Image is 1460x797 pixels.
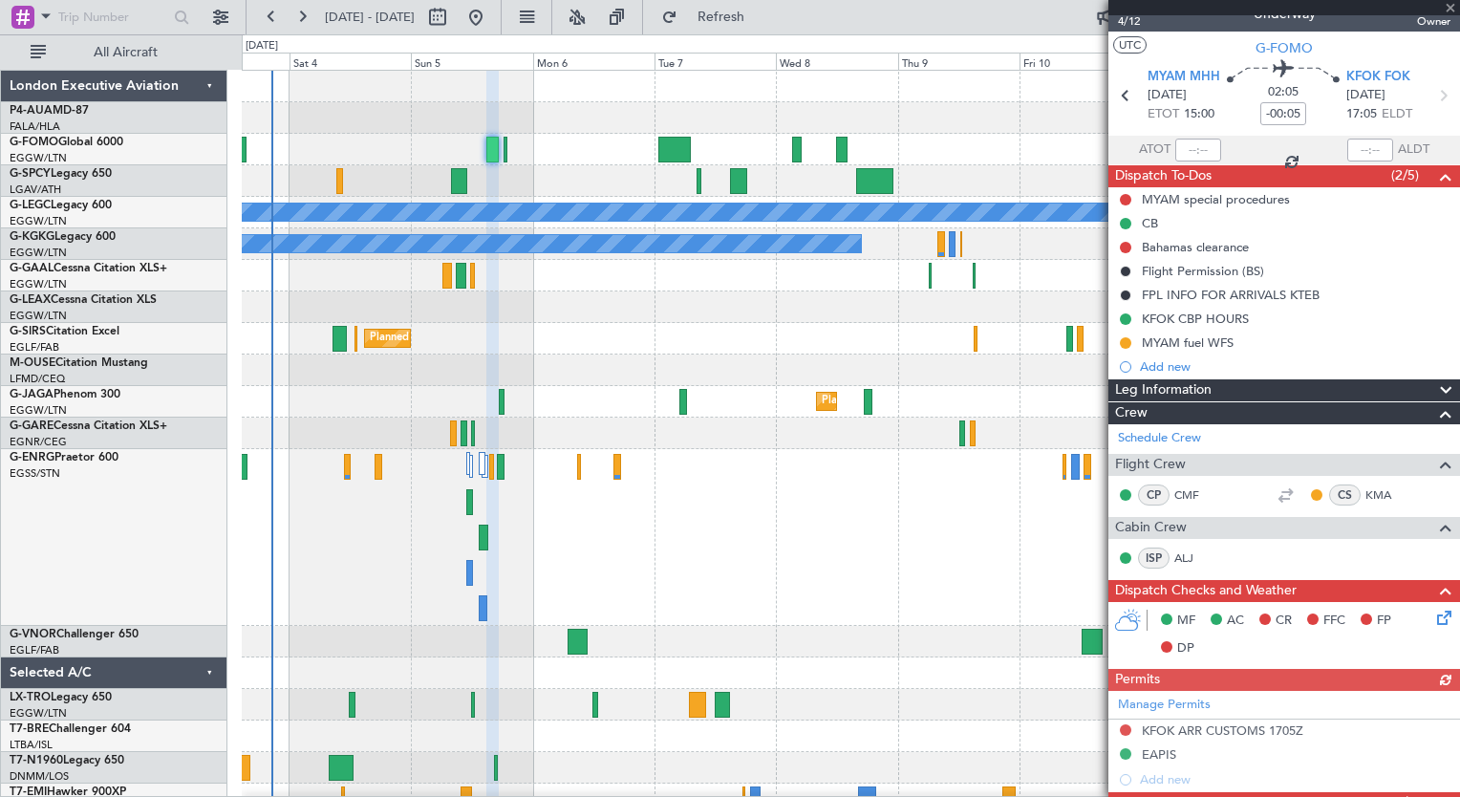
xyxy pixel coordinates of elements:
a: G-FOMOGlobal 6000 [10,137,123,148]
span: Dispatch Checks and Weather [1115,580,1297,602]
a: EGGW/LTN [10,309,67,323]
a: KMA [1365,486,1408,504]
div: Planned Maint [GEOGRAPHIC_DATA] ([GEOGRAPHIC_DATA]) [370,324,671,353]
a: EGLF/FAB [10,643,59,657]
span: Owner [1385,13,1450,30]
div: [DATE] [246,38,278,54]
div: CP [1138,485,1170,506]
span: ATOT [1139,140,1170,160]
a: EGGW/LTN [10,214,67,228]
div: Thu 9 [898,53,1020,70]
span: MYAM MHH [1148,68,1220,87]
span: 02:05 [1268,83,1299,102]
div: Flight Permission (BS) [1142,263,1264,279]
div: MYAM fuel WFS [1142,334,1234,351]
span: G-FOMO [1256,38,1313,58]
a: T7-BREChallenger 604 [10,723,131,735]
a: G-LEAXCessna Citation XLS [10,294,157,306]
span: [DATE] [1346,86,1385,105]
span: G-LEGC [10,200,51,211]
a: P4-AUAMD-87 [10,105,89,117]
div: Sun 5 [411,53,532,70]
span: T7-BRE [10,723,49,735]
a: G-KGKGLegacy 600 [10,231,116,243]
span: Dispatch To-Dos [1115,165,1212,187]
span: (2/5) [1391,165,1419,185]
div: Planned Maint [GEOGRAPHIC_DATA] ([GEOGRAPHIC_DATA]) [822,387,1123,416]
a: G-JAGAPhenom 300 [10,389,120,400]
a: EGGW/LTN [10,246,67,260]
span: 17:05 [1346,105,1377,124]
a: EGGW/LTN [10,403,67,418]
a: LFMD/CEQ [10,372,65,386]
span: G-KGKG [10,231,54,243]
div: FPL INFO FOR ARRIVALS KTEB [1142,287,1320,303]
a: EGNR/CEG [10,435,67,449]
div: MYAM special procedures [1142,191,1290,207]
span: ELDT [1382,105,1412,124]
a: LTBA/ISL [10,738,53,752]
a: G-VNORChallenger 650 [10,629,139,640]
div: KFOK CBP HOURS [1142,311,1249,327]
a: LX-TROLegacy 650 [10,692,112,703]
input: Trip Number [58,3,168,32]
span: [DATE] - [DATE] [325,9,415,26]
a: ALJ [1174,549,1217,567]
span: G-VNOR [10,629,56,640]
span: G-SIRS [10,326,46,337]
span: Cabin Crew [1115,517,1187,539]
span: M-OUSE [10,357,55,369]
span: All Aircraft [50,46,202,59]
a: G-ENRGPraetor 600 [10,452,118,463]
a: G-GAALCessna Citation XLS+ [10,263,167,274]
span: G-JAGA [10,389,54,400]
button: Refresh [653,2,767,32]
button: All Aircraft [21,37,207,68]
div: Bahamas clearance [1142,239,1249,255]
a: EGSS/STN [10,466,60,481]
span: 15:00 [1184,105,1214,124]
span: P4-AUA [10,105,53,117]
a: G-SPCYLegacy 650 [10,168,112,180]
div: Mon 6 [533,53,655,70]
div: ISP [1138,548,1170,569]
span: G-ENRG [10,452,54,463]
span: G-FOMO [10,137,58,148]
span: KFOK FOK [1346,68,1410,87]
span: LX-TRO [10,692,51,703]
div: Fri 10 [1020,53,1141,70]
div: CS [1329,485,1361,506]
a: EGGW/LTN [10,151,67,165]
a: EGGW/LTN [10,706,67,721]
span: 4/12 [1118,13,1164,30]
span: Flight Crew [1115,454,1186,476]
span: ALDT [1398,140,1429,160]
a: CMF [1174,486,1217,504]
span: FP [1377,612,1391,631]
span: CR [1276,612,1292,631]
span: Crew [1115,402,1148,424]
a: EGGW/LTN [10,277,67,291]
a: DNMM/LOS [10,769,69,784]
span: G-GAAL [10,263,54,274]
span: AC [1227,612,1244,631]
span: G-LEAX [10,294,51,306]
span: G-GARE [10,420,54,432]
div: Sat 4 [290,53,411,70]
div: Add new [1140,358,1450,375]
span: FFC [1323,612,1345,631]
a: LGAV/ATH [10,183,61,197]
a: FALA/HLA [10,119,60,134]
span: [DATE] [1148,86,1187,105]
a: Schedule Crew [1118,429,1201,448]
div: Tue 7 [655,53,776,70]
button: UTC [1113,36,1147,54]
a: M-OUSECitation Mustang [10,357,148,369]
span: Refresh [681,11,762,24]
span: DP [1177,639,1194,658]
span: Leg Information [1115,379,1212,401]
span: ETOT [1148,105,1179,124]
span: G-SPCY [10,168,51,180]
span: MF [1177,612,1195,631]
div: CB [1142,215,1158,231]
